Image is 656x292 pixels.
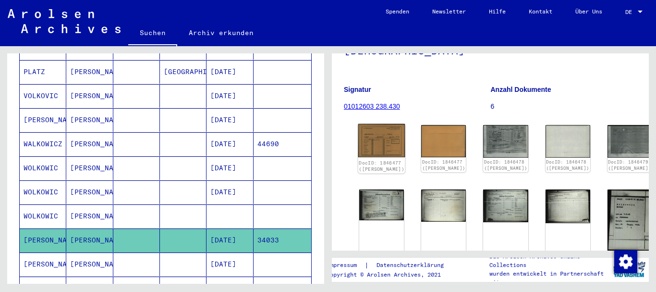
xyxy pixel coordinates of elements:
[611,257,647,281] img: yv_logo.png
[20,60,66,84] mat-cell: PLATZ
[327,270,455,279] p: Copyright © Arolsen Archives, 2021
[614,250,637,273] img: Zustimmung ändern
[359,160,404,172] a: DocID: 1846477 ([PERSON_NAME])
[177,21,265,44] a: Archiv erkunden
[421,190,466,222] img: 002.jpg
[421,125,466,157] img: 002.jpg
[491,86,551,93] b: Anzahl Dokumente
[8,9,121,33] img: Arolsen_neg.svg
[207,253,253,276] mat-cell: [DATE]
[20,108,66,132] mat-cell: [PERSON_NAME]
[327,260,364,270] a: Impressum
[20,156,66,180] mat-cell: WOLKOWIC
[66,204,113,228] mat-cell: [PERSON_NAME]
[483,125,528,157] img: 001.jpg
[607,190,652,251] img: 001.jpg
[489,269,609,287] p: wurden entwickelt in Partnerschaft mit
[66,180,113,204] mat-cell: [PERSON_NAME]
[66,132,113,156] mat-cell: [PERSON_NAME]
[422,159,465,171] a: DocID: 1846477 ([PERSON_NAME])
[344,102,400,110] a: 01012603 238.430
[207,60,253,84] mat-cell: [DATE]
[608,159,651,171] a: DocID: 1846479 ([PERSON_NAME])
[358,124,405,158] img: 001.jpg
[20,253,66,276] mat-cell: [PERSON_NAME]
[359,190,404,220] img: 001.jpg
[254,229,311,252] mat-cell: 34033
[207,180,253,204] mat-cell: [DATE]
[20,204,66,228] mat-cell: WOLKOWIC
[489,252,609,269] p: Die Arolsen Archives Online-Collections
[207,156,253,180] mat-cell: [DATE]
[207,84,253,108] mat-cell: [DATE]
[207,229,253,252] mat-cell: [DATE]
[66,60,113,84] mat-cell: [PERSON_NAME]
[327,260,455,270] div: |
[20,132,66,156] mat-cell: WALKOWICZ
[254,132,311,156] mat-cell: 44690
[491,102,637,112] p: 6
[66,108,113,132] mat-cell: [PERSON_NAME]
[546,125,590,157] img: 002.jpg
[20,84,66,108] mat-cell: VOLKOVIC
[625,9,636,15] span: DE
[160,60,207,84] mat-cell: [GEOGRAPHIC_DATA]
[20,180,66,204] mat-cell: WOLKOWIC
[207,108,253,132] mat-cell: [DATE]
[128,21,177,46] a: Suchen
[546,159,589,171] a: DocID: 1846478 ([PERSON_NAME])
[546,190,590,223] img: 002.jpg
[207,132,253,156] mat-cell: [DATE]
[66,253,113,276] mat-cell: [PERSON_NAME]
[66,156,113,180] mat-cell: [PERSON_NAME]
[66,84,113,108] mat-cell: [PERSON_NAME]
[484,159,527,171] a: DocID: 1846478 ([PERSON_NAME])
[369,260,455,270] a: Datenschutzerklärung
[20,229,66,252] mat-cell: [PERSON_NAME]
[66,229,113,252] mat-cell: [PERSON_NAME]
[607,125,652,158] img: 001.jpg
[344,86,371,93] b: Signatur
[483,190,528,222] img: 001.jpg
